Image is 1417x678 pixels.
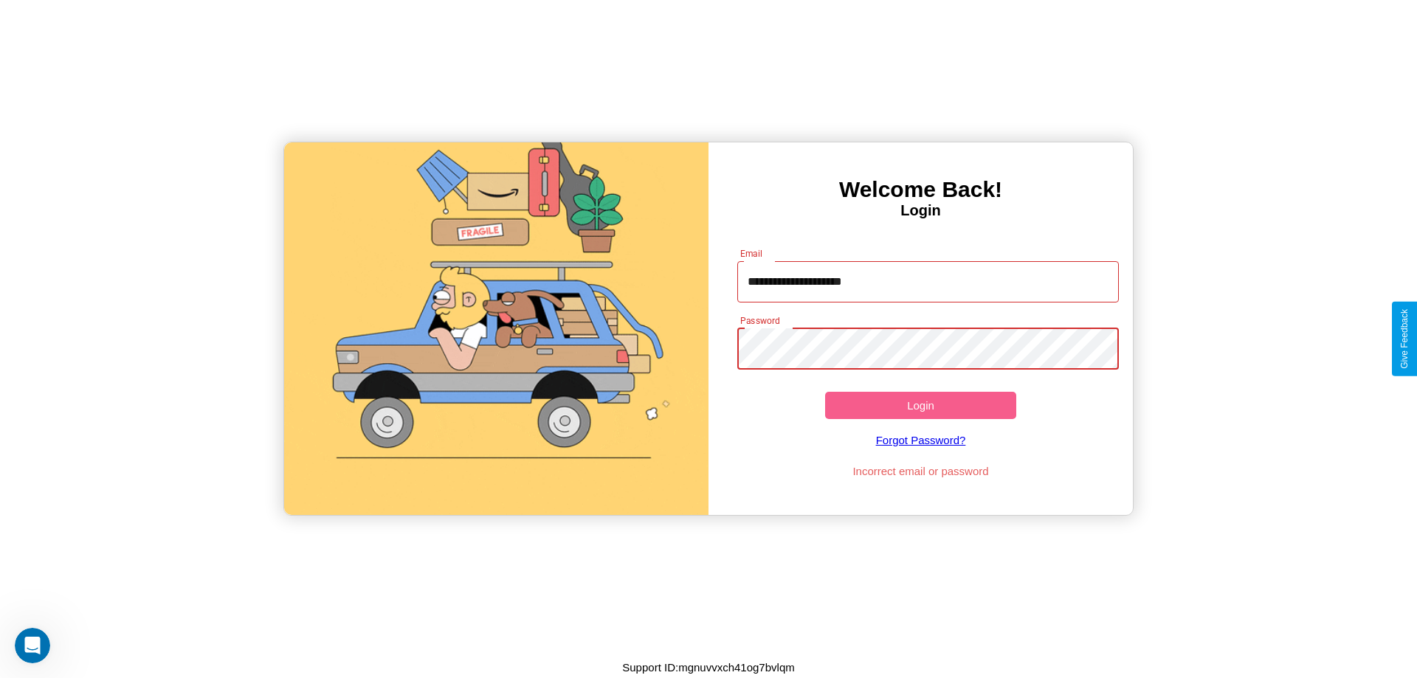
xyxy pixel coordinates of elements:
p: Incorrect email or password [730,461,1112,481]
img: gif [284,142,708,515]
iframe: Intercom live chat [15,628,50,663]
div: Give Feedback [1399,309,1410,369]
button: Login [825,392,1016,419]
a: Forgot Password? [730,419,1112,461]
label: Password [740,314,779,327]
label: Email [740,247,763,260]
h4: Login [708,202,1133,219]
p: Support ID: mgnuvvxch41og7bvlqm [622,657,794,677]
h3: Welcome Back! [708,177,1133,202]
